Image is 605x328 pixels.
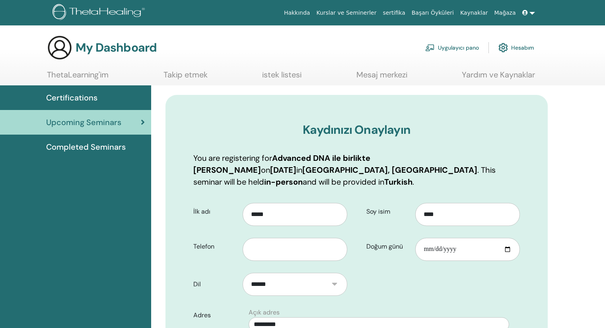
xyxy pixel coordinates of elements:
[187,277,243,292] label: Dil
[457,6,491,20] a: Kaynaklar
[384,177,412,187] b: Turkish
[270,165,296,175] b: [DATE]
[302,165,477,175] b: [GEOGRAPHIC_DATA], [GEOGRAPHIC_DATA]
[262,70,302,85] a: istek listesi
[46,92,97,104] span: Certifications
[498,39,534,56] a: Hesabım
[425,44,435,51] img: chalkboard-teacher.svg
[360,204,416,219] label: Soy isim
[193,123,520,137] h3: Kaydınızı Onaylayın
[498,41,508,54] img: cog.svg
[163,70,208,85] a: Takip etmek
[46,141,126,153] span: Completed Seminars
[409,6,457,20] a: Başarı Öyküleri
[281,6,313,20] a: Hakkında
[187,308,244,323] label: Adres
[491,6,519,20] a: Mağaza
[379,6,408,20] a: sertifika
[425,39,479,56] a: Uygulayıcı pano
[76,41,157,55] h3: My Dashboard
[46,116,121,128] span: Upcoming Seminars
[360,239,416,254] label: Doğum günü
[47,70,109,85] a: ThetaLearning'im
[249,308,280,317] label: Açık adres
[53,4,148,22] img: logo.png
[193,153,370,175] b: Advanced DNA ile birlikte [PERSON_NAME]
[313,6,379,20] a: Kurslar ve Seminerler
[264,177,303,187] b: in-person
[187,239,243,254] label: Telefon
[187,204,243,219] label: İlk adı
[462,70,535,85] a: Yardım ve Kaynaklar
[356,70,407,85] a: Mesaj merkezi
[47,35,72,60] img: generic-user-icon.jpg
[193,152,520,188] p: You are registering for on in . This seminar will be held and will be provided in .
